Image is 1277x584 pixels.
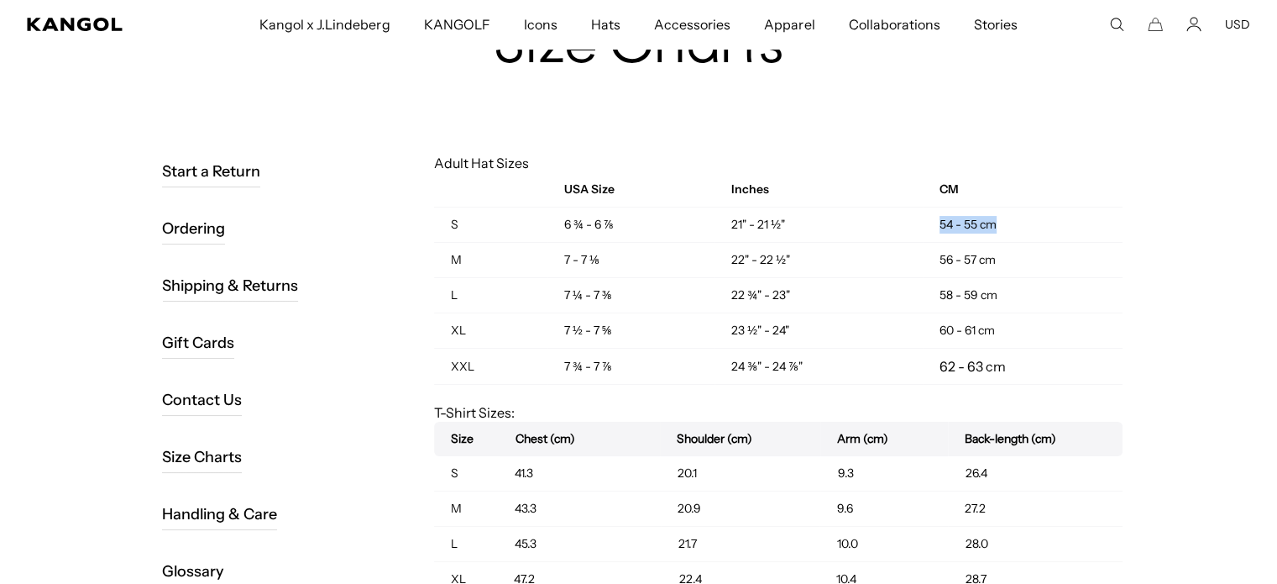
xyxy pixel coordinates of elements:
td: 21.7 [662,527,819,562]
td: 22" - 22 ½" [714,243,923,278]
button: USD [1225,17,1250,32]
td: 7 ¾ - 7 ⅞ [547,349,714,385]
p: 62 - 63 cm [939,357,1106,376]
a: Kangol [27,18,170,31]
a: Shipping & Returns [162,270,299,302]
p: T-Shirt Sizes: [434,403,1123,422]
td: 9.3 [820,456,948,492]
a: Start a Return [162,155,260,187]
td: 7 ¼ - 7 ⅜ [547,278,714,313]
td: M [434,492,498,527]
a: Contact Us [162,384,242,416]
button: Cart [1148,17,1163,32]
th: Back-length (cm) [948,422,1123,456]
td: 58 - 59 cm [923,278,1123,313]
th: Size [434,422,499,456]
td: L [434,527,498,562]
p: Adult Hat Sizes [434,154,1123,172]
td: 21" - 21 ½" [714,208,923,243]
a: Handling & Care [162,498,277,530]
td: 24 ⅜" - 24 ⅞" [714,349,923,385]
strong: USA Size [564,182,615,197]
td: 22 ¾" - 23" [714,278,923,313]
td: 45.3 [497,527,662,562]
td: 60 - 61 cm [923,313,1123,349]
td: 41.3 [498,456,661,492]
td: L [434,278,547,313]
td: 56 - 57 cm [923,243,1123,278]
td: 20.9 [661,492,820,527]
a: Size Charts [162,441,242,473]
td: 43.3 [497,492,660,527]
td: 10.0 [819,527,948,562]
td: S [434,208,547,243]
strong: CM [939,182,959,197]
td: 54 - 55 cm [923,208,1123,243]
th: Arm (cm) [820,422,948,456]
td: 23 ½" - 24" [714,313,923,349]
td: 26.4 [949,456,1123,492]
a: Gift Cards [162,327,234,359]
td: 6 ¾ - 6 ⅞ [547,208,714,243]
strong: Inches [731,182,769,197]
a: Ordering [162,213,225,245]
a: Account [1186,17,1201,32]
summary: Search here [1109,17,1124,32]
td: 9.6 [819,492,947,527]
td: 20.1 [661,456,820,492]
td: 7 - 7 ⅛ [547,243,714,278]
th: Chest (cm) [499,422,660,456]
td: M [434,243,547,278]
td: 28.0 [949,527,1123,562]
th: Shoulder (cm) [660,422,820,456]
td: 7 ½ - 7 ⅝ [547,313,714,349]
td: XL [434,313,547,349]
td: XXL [434,349,547,385]
td: S [434,456,499,492]
td: 27.2 [948,492,1123,527]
